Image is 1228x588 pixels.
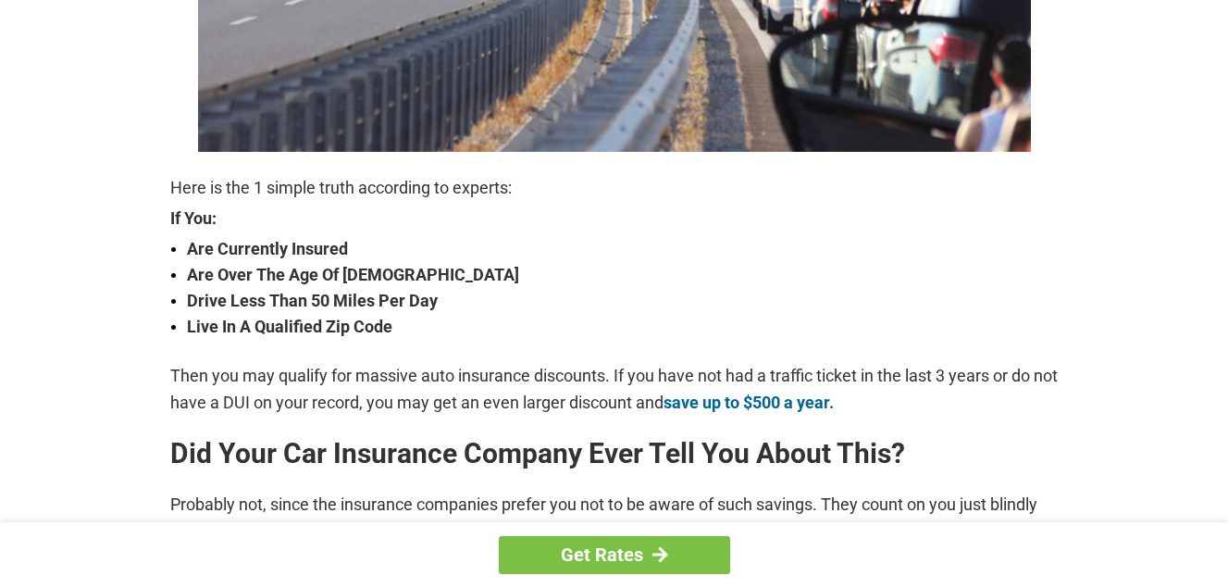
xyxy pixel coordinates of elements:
[187,236,1059,262] strong: Are Currently Insured
[170,210,1059,227] strong: If You:
[170,175,1059,201] p: Here is the 1 simple truth according to experts:
[187,314,1059,340] strong: Live In A Qualified Zip Code
[187,262,1059,288] strong: Are Over The Age Of [DEMOGRAPHIC_DATA]
[170,363,1059,415] p: Then you may qualify for massive auto insurance discounts. If you have not had a traffic ticket i...
[664,393,834,412] a: save up to $500 a year.
[499,536,730,574] a: Get Rates
[187,288,1059,314] strong: Drive Less Than 50 Miles Per Day
[170,492,1059,544] p: Probably not, since the insurance companies prefer you not to be aware of such savings. They coun...
[170,439,1059,469] h2: Did Your Car Insurance Company Ever Tell You About This?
